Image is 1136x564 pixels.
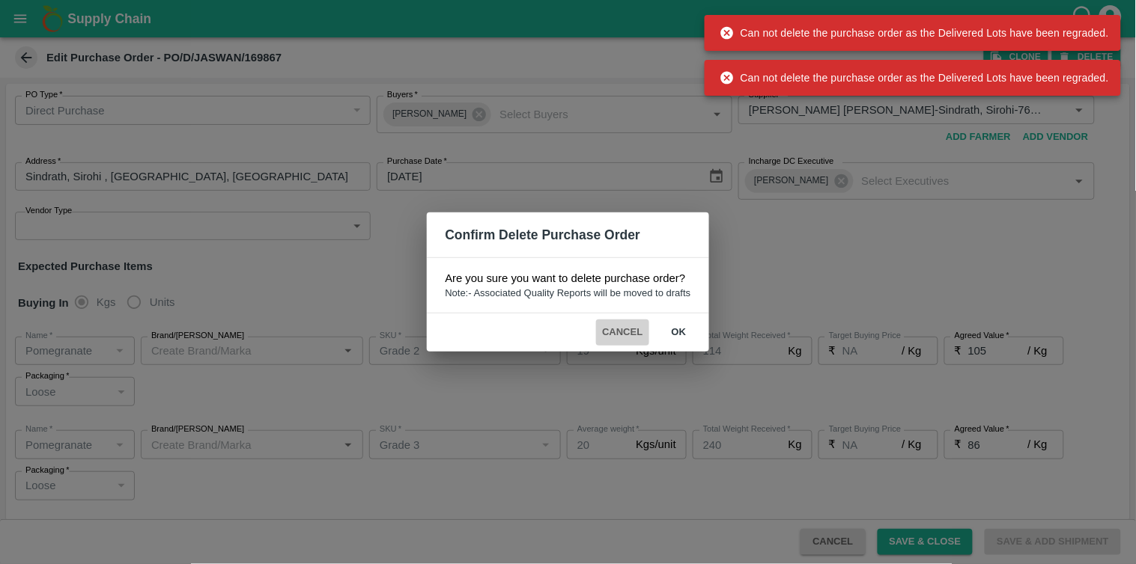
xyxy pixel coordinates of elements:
button: ok [655,319,703,346]
b: Confirm Delete Purchase Order [445,227,640,242]
div: Can not delete the purchase order as the Delivered Lots have been regraded. [720,19,1109,46]
button: Cancel [596,319,649,346]
p: Are you sure you want to delete purchase order? [445,270,690,286]
p: Note:- Associated Quality Reports will be moved to drafts [445,286,690,301]
div: Can not delete the purchase order as the Delivered Lots have been regraded. [720,64,1109,91]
